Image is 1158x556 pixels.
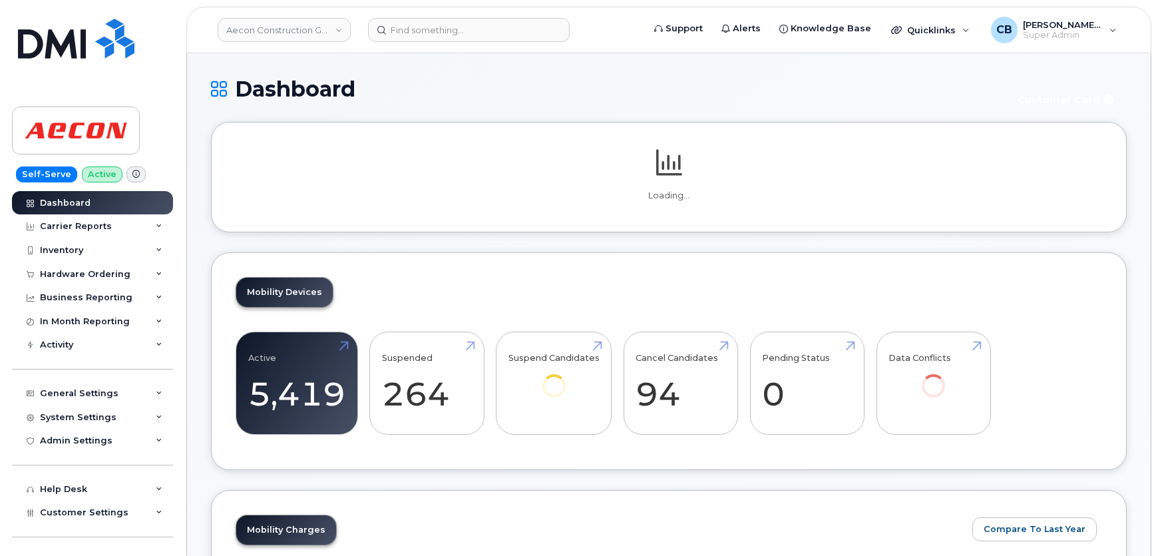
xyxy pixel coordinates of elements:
a: Cancel Candidates 94 [636,340,725,427]
p: Loading... [236,190,1102,202]
a: Active 5,419 [248,340,345,427]
button: Compare To Last Year [972,517,1097,541]
a: Data Conflicts [888,340,978,416]
h1: Dashboard [211,77,1000,101]
a: Mobility Devices [236,278,333,307]
a: Pending Status 0 [762,340,852,427]
a: Suspended 264 [382,340,472,427]
button: Customer Card [1007,88,1127,111]
span: Compare To Last Year [984,523,1085,535]
a: Suspend Candidates [508,340,600,416]
a: Mobility Charges [236,515,336,545]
